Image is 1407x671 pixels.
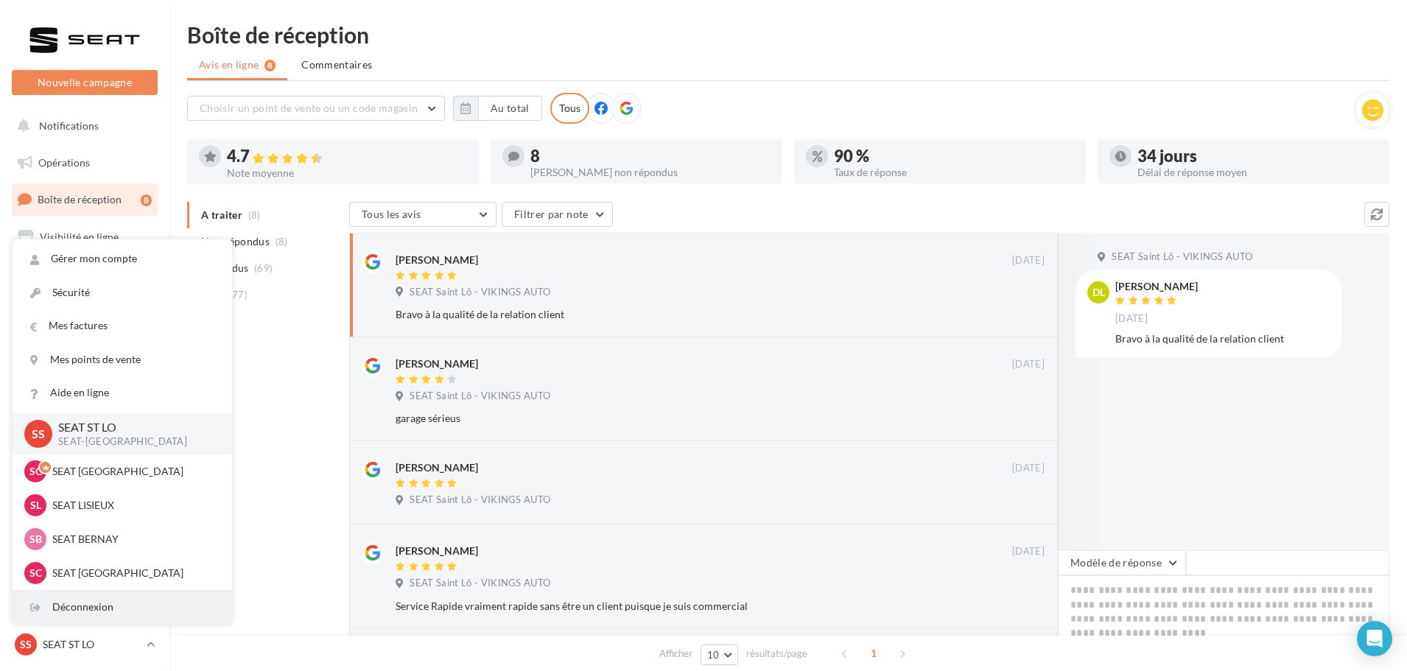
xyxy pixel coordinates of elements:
span: résultats/page [746,647,807,661]
div: [PERSON_NAME] [396,253,478,267]
a: Mes factures [13,309,232,342]
span: Notifications [39,119,99,132]
span: [DATE] [1012,254,1045,267]
span: SS [20,637,32,652]
p: SEAT-[GEOGRAPHIC_DATA] [58,435,208,449]
span: DL [1092,285,1105,300]
button: Tous les avis [349,202,497,227]
span: (77) [229,289,248,301]
div: [PERSON_NAME] [1115,281,1198,292]
span: SEAT Saint Lô - VIKINGS AUTO [410,493,550,507]
p: SEAT [GEOGRAPHIC_DATA] [52,464,214,479]
span: SEAT Saint Lô - VIKINGS AUTO [410,286,550,299]
div: 4.7 [227,148,467,165]
div: Tous [550,93,589,124]
a: Opérations [9,147,161,178]
span: 10 [707,649,720,661]
p: SEAT LISIEUX [52,498,214,513]
button: Modèle de réponse [1058,550,1186,575]
span: Visibilité en ligne [40,231,119,243]
span: (8) [276,236,288,247]
span: SC [29,464,42,479]
span: SL [30,498,41,513]
p: SEAT ST LO [58,419,208,436]
button: Notifications [9,110,155,141]
span: Afficher [659,647,692,661]
div: [PERSON_NAME] non répondus [530,167,771,178]
a: Boîte de réception8 [9,183,161,215]
button: Filtrer par note [502,202,613,227]
div: Bravo à la qualité de la relation client [1115,331,1330,346]
span: SEAT Saint Lô - VIKINGS AUTO [410,390,550,403]
span: Commentaires [301,57,372,72]
a: Gérer mon compte [13,242,232,275]
span: [DATE] [1012,462,1045,475]
span: [DATE] [1115,312,1148,326]
a: Contacts [9,295,161,326]
a: Sécurité [13,276,232,309]
a: Aide en ligne [13,376,232,410]
a: PLV et print personnalisable [9,404,161,448]
div: 90 % [834,148,1074,164]
span: Opérations [38,156,90,169]
button: 10 [701,644,738,665]
button: Au total [478,96,542,121]
span: [DATE] [1012,545,1045,558]
div: Déconnexion [13,591,232,624]
p: SEAT ST LO [43,637,141,652]
div: 8 [141,194,152,206]
span: SEAT Saint Lô - VIKINGS AUTO [410,577,550,590]
span: SS [32,425,45,442]
span: Non répondus [201,234,270,249]
div: [PERSON_NAME] [396,460,478,475]
div: 8 [530,148,771,164]
div: garage sérieus [396,411,949,426]
div: Open Intercom Messenger [1357,621,1392,656]
div: Service Rapide vraiment rapide sans être un client puisque je suis commercial [396,599,949,614]
button: Choisir un point de vente ou un code magasin [187,96,445,121]
a: SS SEAT ST LO [12,630,158,658]
span: SEAT Saint Lô - VIKINGS AUTO [1112,250,1252,264]
span: 1 [862,642,885,665]
a: Médiathèque [9,331,161,362]
p: SEAT BERNAY [52,532,214,547]
button: Au total [453,96,542,121]
p: SEAT [GEOGRAPHIC_DATA] [52,566,214,580]
a: Calendrier [9,368,161,399]
span: (69) [254,262,273,274]
div: Taux de réponse [834,167,1074,178]
span: SC [29,566,42,580]
a: Campagnes DataOnDemand [9,454,161,497]
a: Mes points de vente [13,343,232,376]
div: Note moyenne [227,168,467,178]
span: SB [29,532,42,547]
div: Boîte de réception [187,24,1389,46]
a: Campagnes [9,259,161,289]
div: Bravo à la qualité de la relation client [396,307,949,322]
div: Délai de réponse moyen [1137,167,1378,178]
span: Boîte de réception [38,193,122,205]
button: Nouvelle campagne [12,70,158,95]
div: [PERSON_NAME] [396,544,478,558]
span: [DATE] [1012,358,1045,371]
a: Visibilité en ligne [9,222,161,253]
div: [PERSON_NAME] [396,356,478,371]
span: Choisir un point de vente ou un code magasin [200,102,418,114]
span: Tous les avis [362,208,421,220]
div: 34 jours [1137,148,1378,164]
